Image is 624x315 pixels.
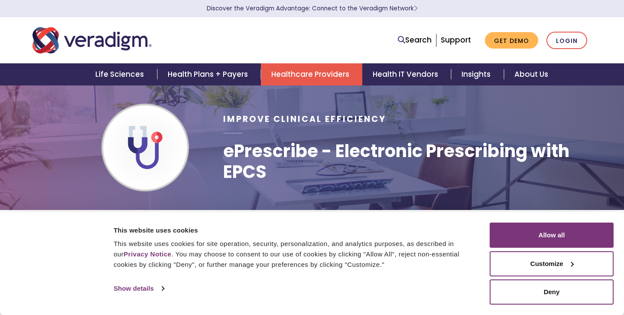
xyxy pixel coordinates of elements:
[546,32,587,49] a: Login
[123,250,171,258] a: Privacy Notice
[485,32,538,49] a: Get Demo
[490,223,614,248] button: Allow all
[398,34,432,46] a: Search
[362,63,451,85] a: Health IT Vendors
[157,63,261,85] a: Health Plans + Payers
[114,225,480,236] div: This website uses cookies
[223,141,591,182] h1: ePrescribe - Electronic Prescribing with EPCS
[490,279,614,305] button: Deny
[490,251,614,276] button: Customize
[451,63,504,85] a: Insights
[441,35,471,45] a: Support
[223,113,386,125] span: Improve Clinical Efficiency
[32,26,152,55] img: Veradigm logo
[414,4,418,13] span: Learn More
[504,63,559,85] a: About Us
[114,282,164,295] a: Show details
[114,239,480,270] div: This website uses cookies for site operation, security, personalization, and analytics purposes, ...
[85,63,157,85] a: Life Sciences
[261,63,362,85] a: Healthcare Providers
[207,4,418,13] a: Discover the Veradigm Advantage: Connect to the Veradigm NetworkLearn More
